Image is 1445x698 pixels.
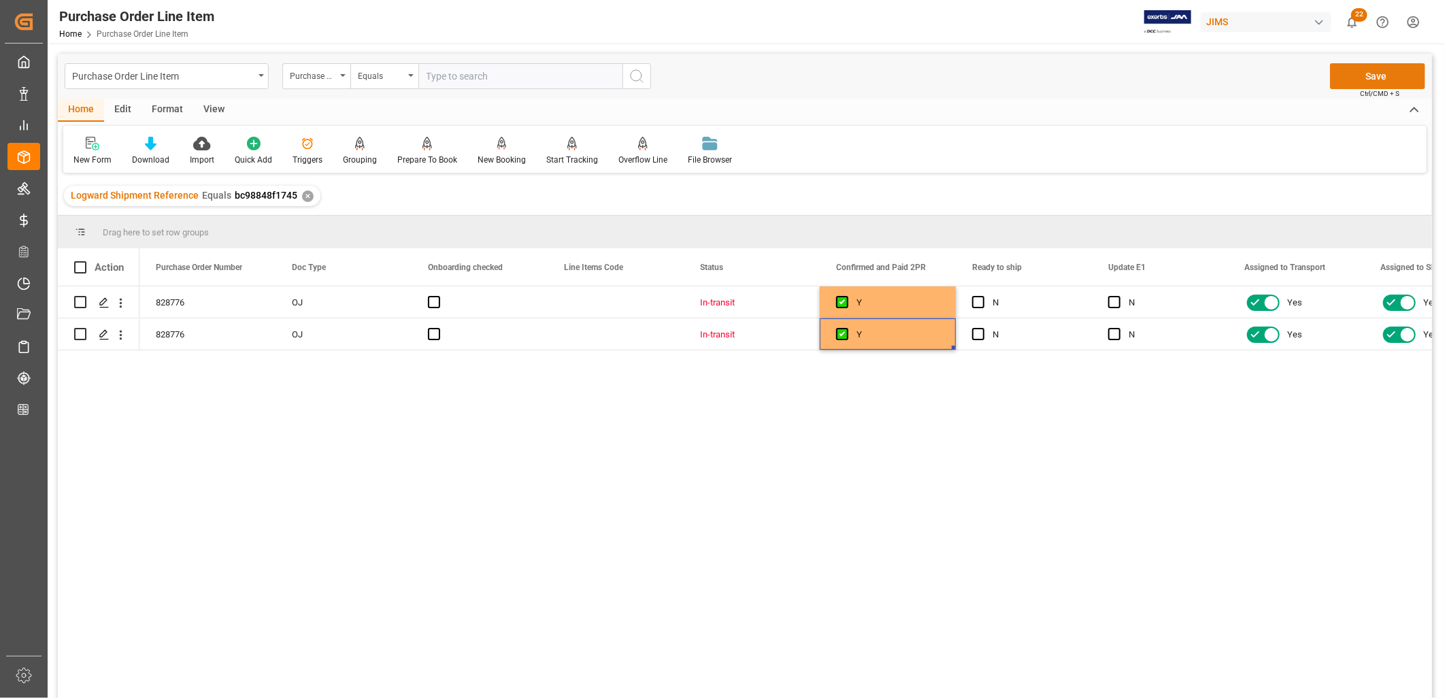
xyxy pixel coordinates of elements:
span: Ready to ship [972,263,1022,272]
span: Doc Type [292,263,326,272]
span: Confirmed and Paid 2PR [836,263,926,272]
div: Home [58,99,104,122]
button: Help Center [1367,7,1398,37]
div: Triggers [293,154,322,166]
span: bc98848f1745 [235,190,297,201]
div: Press SPACE to select this row. [58,286,139,318]
div: Press SPACE to select this row. [58,318,139,350]
span: Logward Shipment Reference [71,190,199,201]
div: Grouping [343,154,377,166]
button: Save [1330,63,1425,89]
div: N [1129,287,1212,318]
div: OJ [276,286,412,318]
div: Quick Add [235,154,272,166]
span: Purchase Order Number [156,263,242,272]
div: Edit [104,99,142,122]
div: New Form [73,154,112,166]
button: JIMS [1201,9,1337,35]
div: ✕ [302,190,314,202]
span: Drag here to set row groups [103,227,209,237]
button: open menu [350,63,418,89]
div: Import [190,154,214,166]
div: Start Tracking [546,154,598,166]
div: Overflow Line [618,154,667,166]
div: Format [142,99,193,122]
span: Yes [1287,319,1302,350]
div: Action [95,261,124,273]
div: N [1129,319,1212,350]
div: OJ [276,318,412,350]
div: N [993,287,1076,318]
div: File Browser [688,154,732,166]
div: 828776 [139,318,276,350]
div: Purchase Order Number [290,67,336,82]
span: Update E1 [1108,263,1146,272]
span: 22 [1351,8,1367,22]
div: Purchase Order Line Item [59,6,214,27]
button: open menu [282,63,350,89]
button: open menu [65,63,269,89]
div: 828776 [139,286,276,318]
div: JIMS [1201,12,1331,32]
div: Download [132,154,169,166]
div: New Booking [478,154,526,166]
div: N [993,319,1076,350]
input: Type to search [418,63,622,89]
a: Home [59,29,82,39]
button: search button [622,63,651,89]
span: Yes [1423,319,1438,350]
span: Onboarding checked [428,263,503,272]
span: Assigned to Transport [1244,263,1325,272]
div: Prepare To Book [397,154,457,166]
span: Yes [1423,287,1438,318]
span: Status [700,263,723,272]
span: Ctrl/CMD + S [1360,88,1399,99]
div: In-transit [700,319,803,350]
div: Equals [358,67,404,82]
div: View [193,99,235,122]
span: Equals [202,190,231,201]
span: Line Items Code [564,263,623,272]
div: Y [857,319,940,350]
div: Purchase Order Line Item [72,67,254,84]
button: show 22 new notifications [1337,7,1367,37]
div: In-transit [700,287,803,318]
img: Exertis%20JAM%20-%20Email%20Logo.jpg_1722504956.jpg [1144,10,1191,34]
div: Y [857,287,940,318]
span: Yes [1287,287,1302,318]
